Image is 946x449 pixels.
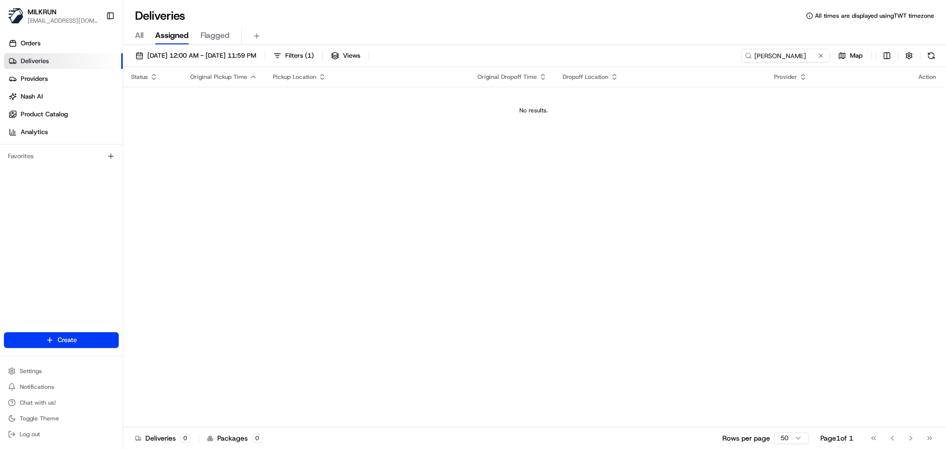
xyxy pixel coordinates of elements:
[135,433,191,443] div: Deliveries
[20,399,56,407] span: Chat with us!
[131,73,148,81] span: Status
[305,51,314,60] span: ( 1 )
[135,8,185,24] h1: Deliveries
[820,433,853,443] div: Page 1 of 1
[269,49,318,63] button: Filters(1)
[131,49,261,63] button: [DATE] 12:00 AM - [DATE] 11:59 PM
[252,434,263,443] div: 0
[201,30,230,41] span: Flagged
[774,73,797,81] span: Provider
[850,51,863,60] span: Map
[4,124,123,140] a: Analytics
[28,7,57,17] button: MILKRUN
[4,427,119,441] button: Log out
[4,412,119,425] button: Toggle Theme
[21,74,48,83] span: Providers
[21,39,40,48] span: Orders
[4,396,119,410] button: Chat with us!
[21,92,43,101] span: Nash AI
[127,106,940,114] div: No results.
[477,73,537,81] span: Original Dropoff Time
[4,89,123,104] a: Nash AI
[563,73,608,81] span: Dropoff Location
[4,53,123,69] a: Deliveries
[8,8,24,24] img: MILKRUN
[21,110,68,119] span: Product Catalog
[20,430,40,438] span: Log out
[815,12,934,20] span: All times are displayed using TWT timezone
[327,49,365,63] button: Views
[918,73,936,81] div: Action
[4,106,123,122] a: Product Catalog
[207,433,263,443] div: Packages
[28,17,98,25] button: [EMAIL_ADDRESS][DOMAIN_NAME]
[147,51,256,60] span: [DATE] 12:00 AM - [DATE] 11:59 PM
[273,73,316,81] span: Pickup Location
[155,30,189,41] span: Assigned
[20,383,54,391] span: Notifications
[4,148,119,164] div: Favorites
[285,51,314,60] span: Filters
[135,30,143,41] span: All
[190,73,247,81] span: Original Pickup Time
[21,57,49,66] span: Deliveries
[834,49,867,63] button: Map
[21,128,48,137] span: Analytics
[20,367,42,375] span: Settings
[343,51,360,60] span: Views
[924,49,938,63] button: Refresh
[4,364,119,378] button: Settings
[722,433,770,443] p: Rows per page
[180,434,191,443] div: 0
[4,35,123,51] a: Orders
[741,49,830,63] input: Type to search
[4,4,102,28] button: MILKRUNMILKRUN[EMAIL_ADDRESS][DOMAIN_NAME]
[4,71,123,87] a: Providers
[4,380,119,394] button: Notifications
[20,414,59,422] span: Toggle Theme
[4,332,119,348] button: Create
[58,336,77,345] span: Create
